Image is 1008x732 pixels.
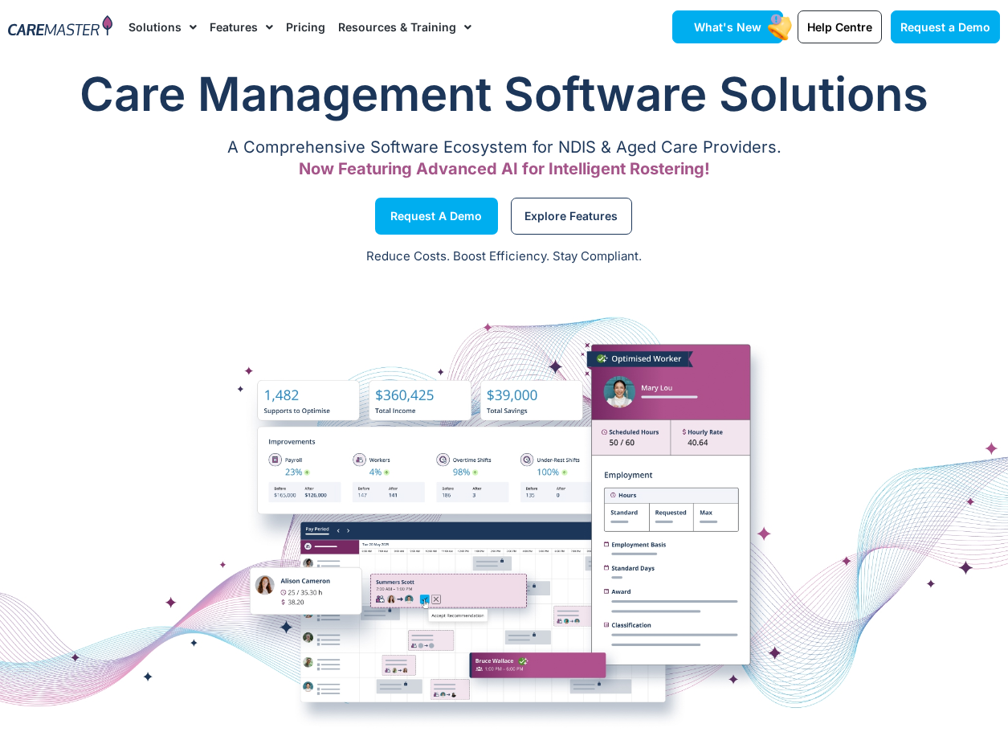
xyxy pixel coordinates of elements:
[891,10,1000,43] a: Request a Demo
[8,15,112,39] img: CareMaster Logo
[8,62,1000,126] h1: Care Management Software Solutions
[299,159,710,178] span: Now Featuring Advanced AI for Intelligent Rostering!
[807,20,872,34] span: Help Centre
[511,198,632,235] a: Explore Features
[900,20,990,34] span: Request a Demo
[694,20,761,34] span: What's New
[798,10,882,43] a: Help Centre
[8,142,1000,153] p: A Comprehensive Software Ecosystem for NDIS & Aged Care Providers.
[375,198,498,235] a: Request a Demo
[524,212,618,220] span: Explore Features
[390,212,482,220] span: Request a Demo
[672,10,783,43] a: What's New
[10,247,998,266] p: Reduce Costs. Boost Efficiency. Stay Compliant.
